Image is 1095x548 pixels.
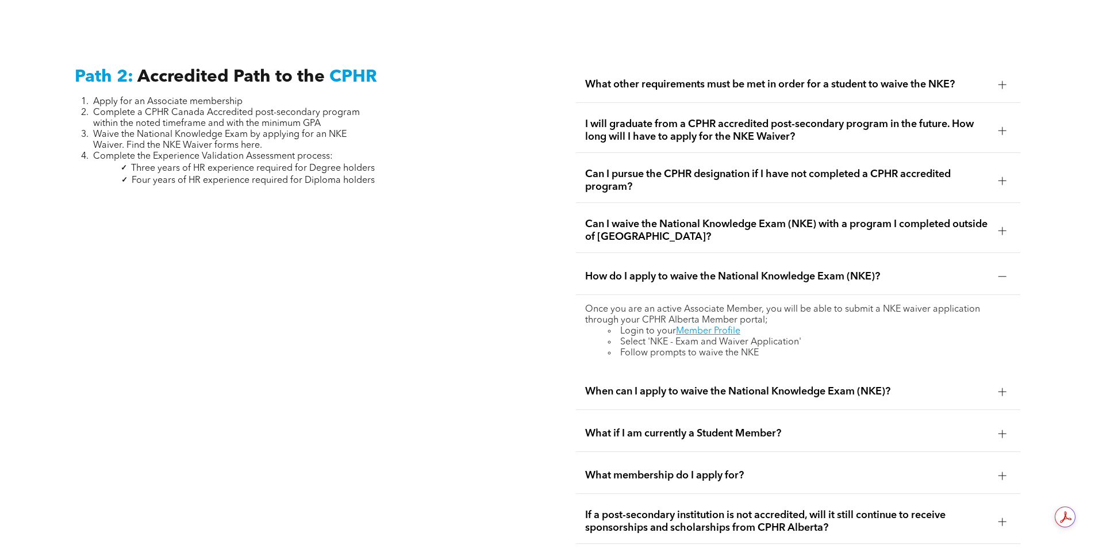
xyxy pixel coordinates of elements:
[585,218,989,243] span: Can I waive the National Knowledge Exam (NKE) with a program I completed outside of [GEOGRAPHIC_D...
[585,469,989,482] span: What membership do I apply for?
[608,337,1011,348] li: Select 'NKE - Exam and Waiver Application'
[585,509,989,534] span: If a post-secondary institution is not accredited, will it still continue to receive sponsorships...
[585,385,989,398] span: When can I apply to waive the National Knowledge Exam (NKE)?
[132,176,375,185] span: Four years of HR experience required for Diploma holders
[93,108,360,128] span: Complete a CPHR Canada Accredited post-secondary program within the noted timeframe and with the ...
[676,327,740,336] a: Member Profile
[93,130,347,150] span: Waive the National Knowledge Exam by applying for an NKE Waiver. Find the NKE Waiver forms here.
[585,270,989,283] span: How do I apply to waive the National Knowledge Exam (NKE)?
[608,348,1011,359] li: Follow prompts to waive the NKE
[329,68,377,86] span: CPHR
[608,326,1011,337] li: Login to your
[93,97,243,106] span: Apply for an Associate membership
[93,152,333,161] span: Complete the Experience Validation Assessment process:
[585,78,989,91] span: What other requirements must be met in order for a student to waive the NKE?
[137,68,325,86] span: Accredited Path to the
[585,304,1011,326] p: Once you are an active Associate Member, you will be able to submit a NKE waiver application thro...
[131,164,375,173] span: Three years of HR experience required for Degree holders
[75,68,133,86] span: Path 2:
[585,427,989,440] span: What if I am currently a Student Member?
[585,118,989,143] span: I will graduate from a CPHR accredited post-secondary program in the future. How long will I have...
[585,168,989,193] span: Can I pursue the CPHR designation if I have not completed a CPHR accredited program?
